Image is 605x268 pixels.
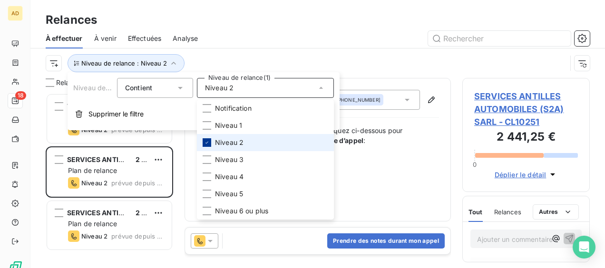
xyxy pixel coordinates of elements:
span: Tout [468,208,483,216]
button: Prendre des notes durant mon appel [327,233,445,249]
strong: interface d’appel [308,136,364,144]
span: Niveau 3 [215,155,244,164]
button: Déplier le détail [492,169,561,180]
span: Relances [494,208,521,216]
h3: 2 441,25 € [474,128,578,147]
span: Plan de relance [68,220,117,228]
span: Contient [125,84,152,92]
span: Supprimer le filtre [88,109,144,119]
span: 2 441,25 € [136,209,170,217]
div: AD [8,6,23,21]
span: SERVICES ANTILLES AUTOMOBILES (S2A) SARL [67,155,225,163]
span: [DATE] 02:21 [504,262,537,268]
span: 2 441,25 € [136,155,170,163]
span: Niveau 2 [205,83,234,93]
span: Niveau 2 [215,138,244,147]
span: Niveau 2 [81,232,107,240]
span: Effectuées [128,34,162,43]
span: Niveau 6 ou plus [215,206,268,216]
span: Niveau de relance [73,84,131,92]
span: Relances [56,78,85,87]
span: SERVICES ANTILLES AUTOMOBILES (S2A) SARL - CL10251 [474,90,578,128]
span: Niveau 4 [215,172,244,182]
span: À effectuer [46,34,83,43]
button: Supprimer le filtre [68,104,340,124]
div: Open Intercom Messenger [573,236,595,258]
h3: Relances [46,11,97,29]
span: TF1 PUBLICITE SASU [67,102,135,110]
span: Niveau de relance : Niveau 2 [81,59,167,67]
span: 18 [15,91,26,100]
span: Notification [215,104,252,113]
div: grid [46,93,173,268]
button: Niveau de relance : Niveau 2 [68,54,185,72]
span: Niveau 1 [215,121,242,130]
span: À venir [94,34,117,43]
span: Niveau 2 [81,179,107,187]
span: Plan de relance [68,166,117,174]
span: 0 [473,161,477,168]
button: Autres [533,204,579,220]
span: SERVICES ANTILLES AUTOMOBILES (S2A) SARL [67,209,225,217]
span: prévue depuis 4 jours [111,232,164,240]
span: Analyse [173,34,198,43]
span: Email [485,262,500,268]
input: Rechercher [428,31,571,46]
span: prévue depuis 15 jours [111,179,164,187]
span: Déplier le détail [495,170,546,180]
span: Niveau 5 [215,189,243,199]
